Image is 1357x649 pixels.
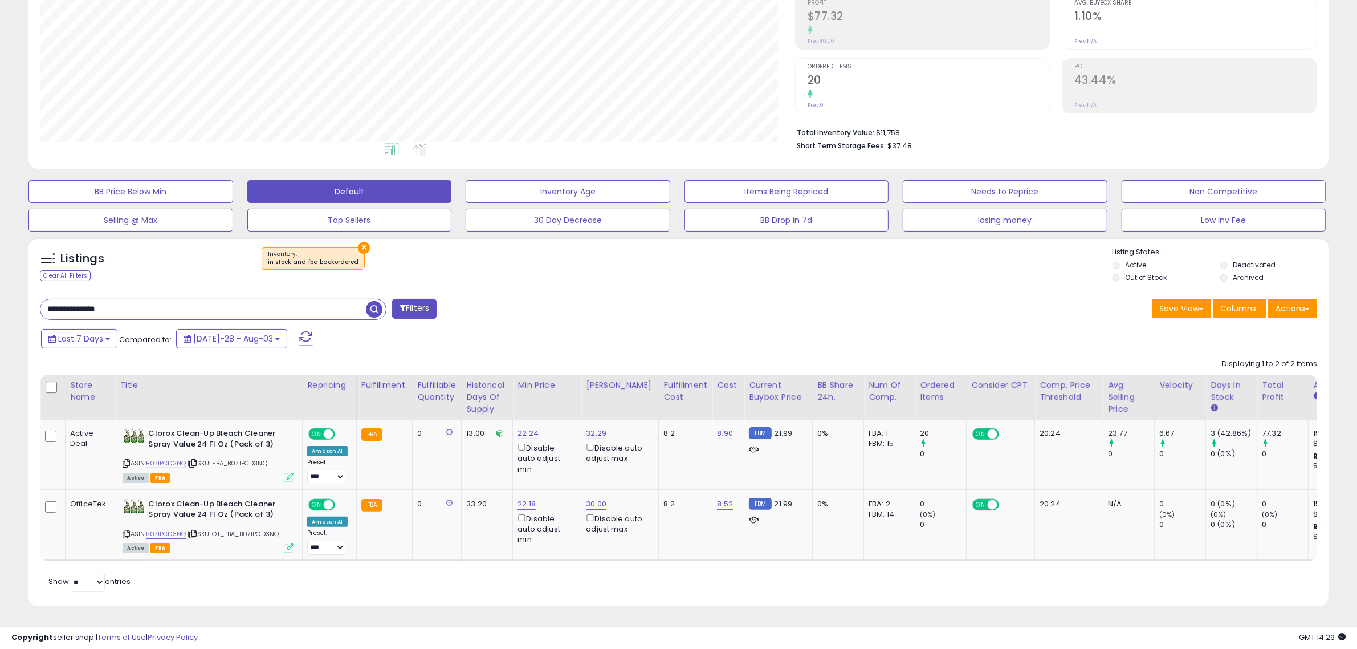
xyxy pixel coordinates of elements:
[176,329,287,348] button: [DATE]-28 - Aug-03
[920,428,966,439] div: 20
[586,498,606,510] a: 30.00
[869,379,910,403] div: Num of Comp.
[663,379,707,403] div: Fulfillment Cost
[310,429,324,439] span: ON
[70,428,106,449] div: Active Deal
[684,180,889,203] button: Items Being Repriced
[146,529,186,539] a: B071PCD3NQ
[1211,403,1217,413] small: Days In Stock.
[684,209,889,232] button: BB Drop in 7d
[1262,449,1308,459] div: 0
[808,10,1050,25] h2: $77.32
[663,428,703,439] div: 8.2
[903,180,1107,203] button: Needs to Reprice
[70,499,106,509] div: OfficeTek
[1313,391,1320,401] small: Amazon Fees.
[903,209,1107,232] button: losing money
[1108,428,1154,439] div: 23.77
[1152,299,1211,318] button: Save View
[307,446,347,456] div: Amazon AI
[1122,180,1326,203] button: Non Competitive
[997,429,1016,439] span: OFF
[717,498,733,510] a: 8.52
[1211,428,1257,439] div: 3 (42.86%)
[808,38,834,44] small: Prev: $0.00
[817,379,859,403] div: BB Share 24h.
[1262,510,1278,519] small: (0%)
[920,449,966,459] div: 0
[749,379,808,403] div: Current Buybox Price
[1262,499,1308,509] div: 0
[466,209,670,232] button: 30 Day Decrease
[307,379,351,391] div: Repricing
[797,141,886,151] b: Short Term Storage Fees:
[466,428,504,439] div: 13.00
[1222,359,1317,370] div: Displaying 1 to 2 of 2 items
[310,500,324,509] span: ON
[1211,449,1257,459] div: 0 (0%)
[808,74,1050,89] h2: 20
[808,102,824,108] small: Prev: 0
[749,498,771,510] small: FBM
[1262,520,1308,530] div: 0
[586,512,650,534] div: Disable auto adjust max
[333,500,352,509] span: OFF
[1125,273,1167,282] label: Out of Stock
[1268,299,1317,318] button: Actions
[1074,10,1317,25] h2: 1.10%
[869,499,906,509] div: FBA: 2
[247,209,452,232] button: Top Sellers
[41,329,117,348] button: Last 7 Days
[1159,520,1205,530] div: 0
[1211,510,1226,519] small: (0%)
[663,499,703,509] div: 8.2
[146,459,186,468] a: B071PCD3NQ
[148,632,198,643] a: Privacy Policy
[1159,428,1205,439] div: 6.67
[123,473,149,483] span: All listings currently available for purchase on Amazon
[1220,303,1256,314] span: Columns
[466,379,508,415] div: Historical Days Of Supply
[40,270,91,281] div: Clear All Filters
[997,500,1016,509] span: OFF
[188,459,267,468] span: | SKU: FBA_B071PCD3NQ
[586,428,606,439] a: 32.29
[1074,64,1317,70] span: ROI
[1211,499,1257,509] div: 0 (0%)
[361,428,382,441] small: FBA
[361,499,382,512] small: FBA
[97,632,146,643] a: Terms of Use
[717,379,739,391] div: Cost
[1262,428,1308,439] div: 77.32
[1213,299,1266,318] button: Columns
[775,498,793,509] span: 21.99
[1108,499,1146,509] div: N/A
[1122,209,1326,232] button: Low Inv Fee
[1074,74,1317,89] h2: 43.44%
[1159,499,1205,509] div: 0
[60,251,104,267] h5: Listings
[808,64,1050,70] span: Ordered Items
[123,428,145,443] img: 51Pgdsf+DLL._SL40_.jpg
[28,180,233,203] button: BB Price Below Min
[1108,379,1150,415] div: Avg Selling Price
[417,428,453,439] div: 0
[517,428,539,439] a: 22.24
[193,333,273,344] span: [DATE]-28 - Aug-03
[1040,379,1098,403] div: Comp. Price Threshold
[797,125,1309,139] li: $11,758
[123,499,294,552] div: ASIN:
[887,140,912,151] span: $37.48
[920,499,966,509] div: 0
[1159,510,1175,519] small: (0%)
[307,529,347,555] div: Preset:
[466,499,504,509] div: 33.20
[586,441,650,464] div: Disable auto adjust max
[749,427,771,439] small: FBM
[517,379,576,391] div: Min Price
[28,209,233,232] button: Selling @ Max
[920,379,961,403] div: Ordered Items
[148,499,287,523] b: Clorox Clean-Up Bleach Cleaner Spray Value 24 Fl Oz (Pack of 3)
[123,543,149,553] span: All listings currently available for purchase on Amazon
[517,498,536,510] a: 22.18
